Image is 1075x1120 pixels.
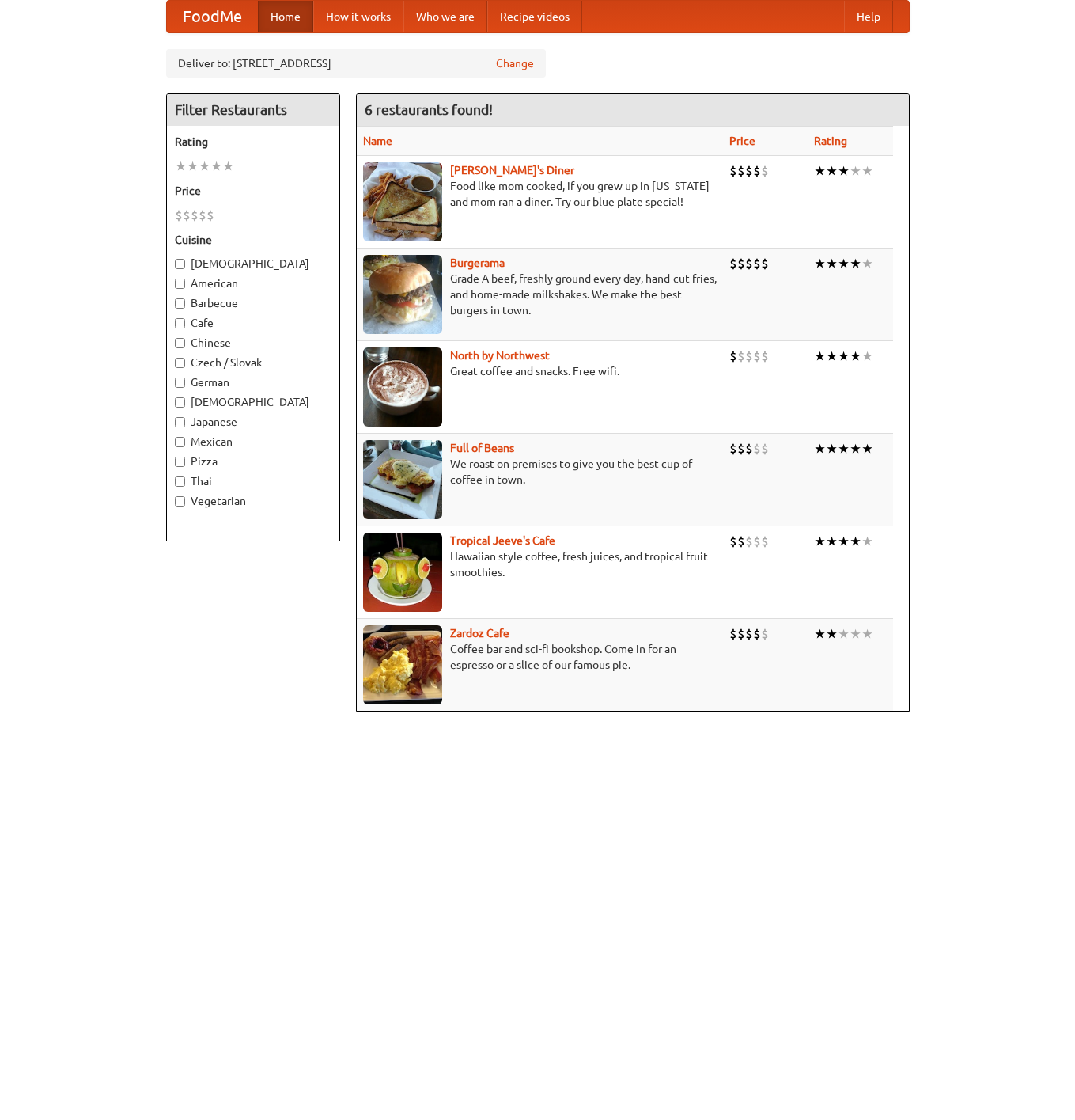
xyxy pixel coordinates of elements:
[175,437,185,447] input: Mexican
[175,394,331,410] label: [DEMOGRAPHIC_DATA]
[844,1,893,32] a: Help
[175,493,331,509] label: Vegetarian
[861,533,873,550] li: ★
[745,440,753,457] li: $
[850,625,861,643] li: ★
[737,162,745,180] li: $
[814,625,826,643] li: ★
[450,164,574,177] b: [PERSON_NAME]'s Diner
[175,378,185,388] input: German
[175,454,331,469] label: Pizza
[729,255,737,272] li: $
[199,207,206,224] li: $
[363,135,392,147] a: Name
[826,162,838,180] li: ★
[826,533,838,550] li: ★
[363,162,442,241] img: sallys.jpg
[761,625,769,643] li: $
[753,255,761,272] li: $
[199,158,210,175] li: ★
[826,625,838,643] li: ★
[175,259,185,269] input: [DEMOGRAPHIC_DATA]
[222,158,234,175] li: ★
[175,335,331,351] label: Chinese
[729,625,737,643] li: $
[496,55,534,71] a: Change
[838,440,850,457] li: ★
[850,440,861,457] li: ★
[861,440,873,457] li: ★
[838,533,850,550] li: ★
[450,349,550,362] a: North by Northwest
[210,158,222,175] li: ★
[363,456,717,488] p: We roast on premises to give you the best cup of coffee in town.
[850,255,861,272] li: ★
[175,496,185,507] input: Vegetarian
[175,434,331,450] label: Mexican
[166,49,546,78] div: Deliver to: [STREET_ADDRESS]
[487,1,582,32] a: Recipe videos
[175,358,185,368] input: Czech / Slovak
[838,162,850,180] li: ★
[403,1,487,32] a: Who we are
[761,440,769,457] li: $
[729,135,755,147] a: Price
[363,625,442,704] img: zardoz.jpg
[450,442,514,454] a: Full of Beans
[814,440,826,457] li: ★
[363,549,717,580] p: Hawaiian style coffee, fresh juices, and tropical fruit smoothies.
[814,347,826,365] li: ★
[745,625,753,643] li: $
[175,232,331,248] h5: Cuisine
[450,256,505,269] a: Burgerama
[175,295,331,311] label: Barbecue
[814,255,826,272] li: ★
[363,363,717,379] p: Great coffee and snacks. Free wifi.
[761,347,769,365] li: $
[753,162,761,180] li: $
[363,440,442,519] img: beans.jpg
[729,440,737,457] li: $
[850,162,861,180] li: ★
[814,533,826,550] li: ★
[745,162,753,180] li: $
[175,207,183,224] li: $
[363,178,717,210] p: Food like mom cooked, if you grew up in [US_STATE] and mom ran a diner. Try our blue plate special!
[753,625,761,643] li: $
[175,473,331,489] label: Thai
[737,625,745,643] li: $
[729,533,737,550] li: $
[737,440,745,457] li: $
[838,347,850,365] li: ★
[737,533,745,550] li: $
[729,162,737,180] li: $
[206,207,214,224] li: $
[175,397,185,408] input: [DEMOGRAPHIC_DATA]
[365,102,493,117] ng-pluralize: 6 restaurants found!
[838,625,850,643] li: ★
[187,158,199,175] li: ★
[753,440,761,457] li: $
[745,255,753,272] li: $
[826,255,838,272] li: ★
[175,457,185,467] input: Pizza
[826,440,838,457] li: ★
[363,533,442,612] img: jeeves.jpg
[753,533,761,550] li: $
[183,207,191,224] li: $
[861,255,873,272] li: ★
[761,533,769,550] li: $
[363,641,717,673] p: Coffee bar and sci-fi bookshop. Come in for an espresso or a slice of our famous pie.
[814,135,847,147] a: Rating
[737,255,745,272] li: $
[175,183,331,199] h5: Price
[363,271,717,318] p: Grade A beef, freshly ground every day, hand-cut fries, and home-made milkshakes. We make the bes...
[850,347,861,365] li: ★
[826,347,838,365] li: ★
[175,476,185,487] input: Thai
[838,255,850,272] li: ★
[175,318,185,328] input: Cafe
[450,627,509,640] a: Zardoz Cafe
